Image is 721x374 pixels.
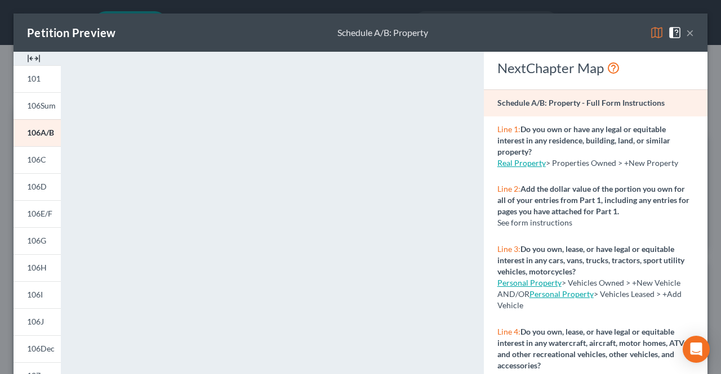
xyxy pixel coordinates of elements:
[497,327,687,370] strong: Do you own, lease, or have legal or equitable interest in any watercraft, aircraft, motor homes, ...
[27,290,43,299] span: 106I
[14,281,61,308] a: 106I
[14,119,61,146] a: 106A/B
[497,158,546,168] a: Real Property
[546,158,678,168] span: > Properties Owned > +New Property
[14,227,61,254] a: 106G
[497,184,520,193] span: Line 2:
[497,98,665,107] strong: Schedule A/B: Property - Full Form Instructions
[497,124,670,156] strong: Do you own or have any legal or equitable interest in any residence, building, land, or similar p...
[650,26,664,39] img: map-eea8200ae884c6f1103ae1953ef3d486a96c86aabb227e865a55264e3737af1f.svg
[337,26,428,39] div: Schedule A/B: Property
[27,317,44,326] span: 106J
[27,25,115,40] div: Petition Preview
[27,236,46,245] span: 106G
[497,278,680,299] span: > Vehicles Owned > +New Vehicle AND/OR
[14,308,61,335] a: 106J
[14,146,61,173] a: 106C
[27,209,52,218] span: 106E/F
[14,65,61,92] a: 101
[683,336,710,363] div: Open Intercom Messenger
[497,124,520,134] span: Line 1:
[27,344,55,353] span: 106Dec
[14,254,61,281] a: 106H
[14,200,61,227] a: 106E/F
[686,26,694,39] button: ×
[14,335,61,362] a: 106Dec
[14,173,61,200] a: 106D
[497,184,689,216] strong: Add the dollar value of the portion you own for all of your entries from Part 1, including any en...
[497,289,682,310] span: > Vehicles Leased > +Add Vehicle
[27,101,56,110] span: 106Sum
[497,327,520,336] span: Line 4:
[27,182,47,191] span: 106D
[529,289,594,299] a: Personal Property
[27,263,47,272] span: 106H
[668,26,682,39] img: help-close-5ba153eb36485ed6c1ea00a893f15db1cb9b99d6cae46e1a8edb6c62d00a1a76.svg
[14,92,61,119] a: 106Sum
[497,218,572,227] span: See form instructions
[27,155,46,164] span: 106C
[497,244,520,254] span: Line 3:
[497,278,562,287] a: Personal Property
[497,244,684,276] strong: Do you own, lease, or have legal or equitable interest in any cars, vans, trucks, tractors, sport...
[27,128,54,137] span: 106A/B
[27,52,41,65] img: expand-e0f6d898513216a626fdd78e52531dac95497ffd26381d4c15ee2fc46db09dca.svg
[497,59,694,77] div: NextChapter Map
[27,74,41,83] span: 101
